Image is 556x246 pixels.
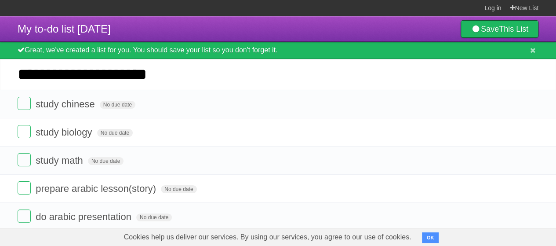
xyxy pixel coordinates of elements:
[115,228,420,246] span: Cookies help us deliver our services. By using our services, you agree to our use of cookies.
[136,213,172,221] span: No due date
[18,125,31,138] label: Done
[36,99,97,110] span: study chinese
[499,25,528,33] b: This List
[18,23,111,35] span: My to-do list [DATE]
[18,209,31,223] label: Done
[36,127,94,138] span: study biology
[97,129,133,137] span: No due date
[422,232,439,243] button: OK
[36,183,158,194] span: prepare arabic lesson(story)
[18,181,31,195] label: Done
[161,185,196,193] span: No due date
[461,20,538,38] a: SaveThis List
[88,157,124,165] span: No due date
[36,155,85,166] span: study math
[18,97,31,110] label: Done
[36,211,134,222] span: do arabic presentation
[18,153,31,166] label: Done
[100,101,135,109] span: No due date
